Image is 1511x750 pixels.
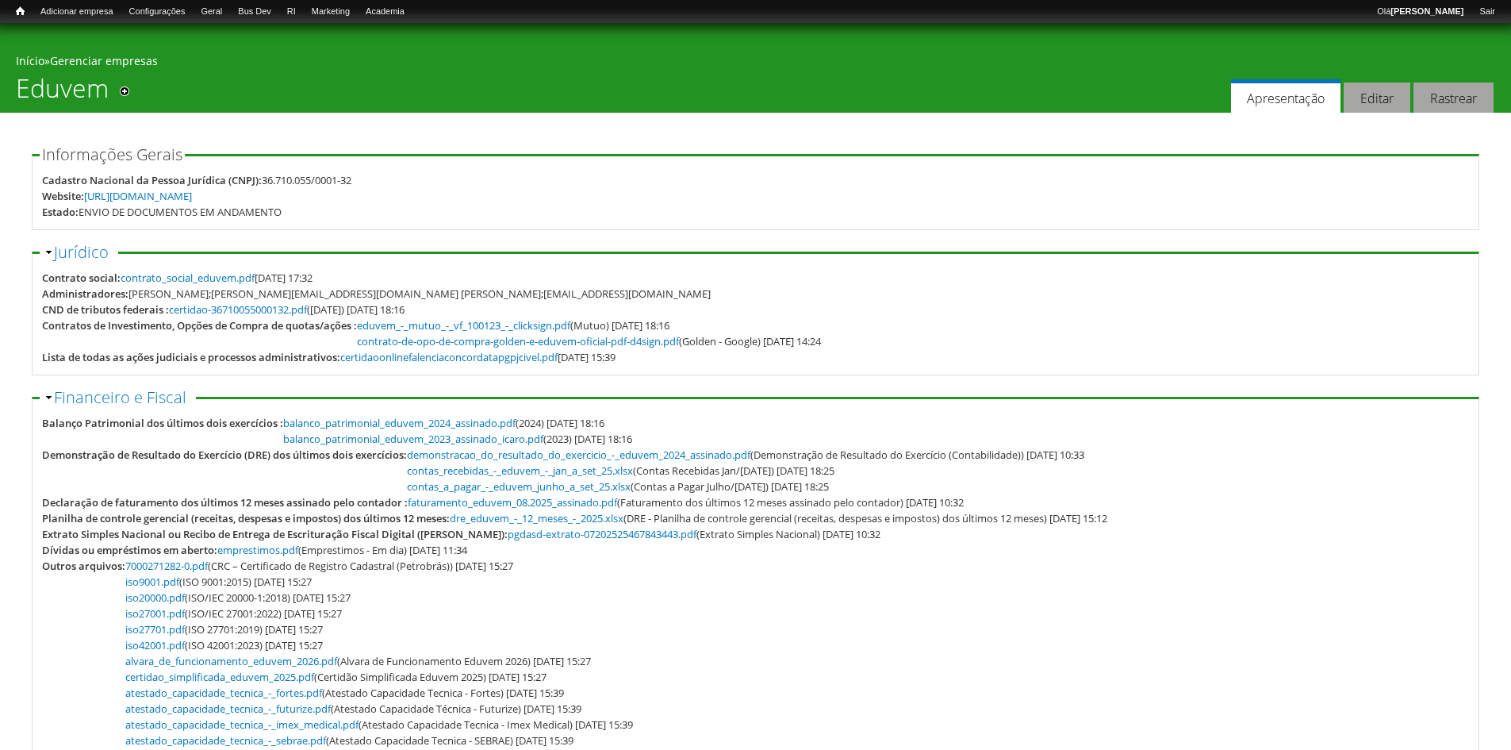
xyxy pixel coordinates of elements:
a: Jurídico [54,241,109,263]
span: ([DATE]) [DATE] 18:16 [169,302,405,317]
a: certidao_simplificada_eduvem_2025.pdf [125,670,314,684]
div: Planilha de controle gerencial (receitas, despesas e impostos) dos últimos 12 meses: [42,510,450,526]
a: demonstracao_do_resultado_do_exercicio_-_eduvem_2024_assinado.pdf [407,448,750,462]
div: Cadastro Nacional da Pessoa Jurídica (CNPJ): [42,172,262,188]
a: contas_recebidas_-_eduvem_-_jan_a_set_25.xlsx [407,463,633,478]
span: (CRC – Certificado de Registro Cadastral (Petrobrás)) [DATE] 15:27 [125,559,513,573]
span: (Atestado Capacidade Tecnica - SEBRAE) [DATE] 15:39 [125,733,573,748]
a: Configurações [121,4,194,20]
div: Administradores: [42,286,128,302]
a: Início [16,53,44,68]
span: (Atestado Capacidade Técnica - Futurize) [DATE] 15:39 [125,702,581,716]
div: 36.710.055/0001-32 [262,172,351,188]
a: contas_a_pagar_-_eduvem_junho_a_set_25.xlsx [407,479,631,494]
span: (ISO 27701:2019) [DATE] 15:27 [125,622,323,637]
a: certidao-36710055000132.pdf [169,302,307,317]
span: (Extrato Simples Nacional) [DATE] 10:32 [508,527,880,541]
span: (Alvara de Funcionamento Eduvem 2026) [DATE] 15:27 [125,654,591,668]
a: [URL][DOMAIN_NAME] [84,189,192,203]
span: (ISO 42001:2023) [DATE] 15:27 [125,638,323,652]
a: pgdasd-extrato-07202525467843443.pdf [508,527,696,541]
div: Contrato social: [42,270,121,286]
span: (Contas Recebidas Jan/[DATE]) [DATE] 18:25 [407,463,834,478]
div: Website: [42,188,84,204]
span: (Mutuo) [DATE] 18:16 [357,318,669,333]
a: atestado_capacidade_tecnica_-_imex_medical.pdf [125,717,359,732]
a: iso27001.pdf [125,606,185,621]
a: contrato-de-opo-de-compra-golden-e-eduvem-oficial-pdf-d4sign.pdf [357,334,679,348]
a: Gerenciar empresas [50,53,158,68]
a: Apresentação [1231,79,1340,113]
a: 7000271282-0.pdf [125,559,208,573]
a: certidaoonlinefalenciaconcordatapgpjcivel.pdf [340,350,558,364]
span: (Faturamento dos últimos 12 meses assinado pelo contador) [DATE] 10:32 [408,495,964,510]
h1: Eduvem [16,73,109,113]
a: Bus Dev [230,4,279,20]
a: dre_eduvem_-_12_meses_-_2025.xlsx [450,511,623,525]
span: (Demonstração de Resultado do Exercício (Contabilidade)) [DATE] 10:33 [407,448,1084,462]
div: » [16,53,1495,73]
span: (Atestado Capacidade Tecnica - Fortes) [DATE] 15:39 [125,686,564,700]
a: iso42001.pdf [125,638,185,652]
span: Informações Gerais [42,144,182,165]
span: (Certidão Simplificada Eduvem 2025) [DATE] 15:27 [125,670,546,684]
a: iso27701.pdf [125,622,185,637]
a: emprestimos.pdf [217,543,298,557]
span: [DATE] 17:32 [121,271,313,285]
span: (2024) [DATE] 18:16 [283,416,604,430]
a: atestado_capacidade_tecnica_-_fortes.pdf [125,686,322,700]
a: Marketing [304,4,358,20]
a: Rastrear [1413,83,1494,113]
a: atestado_capacidade_tecnica_-_sebrae.pdf [125,733,326,748]
div: Lista de todas as ações judiciais e processos administrativos: [42,349,340,365]
a: RI [279,4,304,20]
div: Outros arquivos: [42,558,125,574]
span: (Atestado Capacidade Tecnica - Imex Medical) [DATE] 15:39 [125,717,633,732]
a: Sair [1471,4,1503,20]
a: iso20000.pdf [125,590,185,605]
div: ENVIO DE DOCUMENTOS EM ANDAMENTO [79,204,282,220]
div: Estado: [42,204,79,220]
a: Início [8,4,33,19]
div: Extrato Simples Nacional ou Recibo de Entrega de Escrituração Fiscal Digital ([PERSON_NAME]): [42,526,508,542]
span: (ISO/IEC 27001:2022) [DATE] 15:27 [125,606,342,621]
div: Declaração de faturamento dos últimos 12 meses assinado pelo contador : [42,494,408,510]
a: Adicionar empresa [33,4,121,20]
a: Olá[PERSON_NAME] [1369,4,1471,20]
span: (ISO 9001:2015) [DATE] 15:27 [125,575,312,589]
a: iso9001.pdf [125,575,179,589]
a: Editar [1344,83,1410,113]
a: Academia [358,4,412,20]
div: Demonstração de Resultado do Exercício (DRE) dos últimos dois exercícios: [42,447,407,463]
a: contrato_social_eduvem.pdf [121,271,255,285]
a: Geral [193,4,230,20]
span: (2023) [DATE] 18:16 [283,432,632,446]
span: (Emprestimos - Em dia) [DATE] 11:34 [217,543,467,557]
a: eduvem_-_mutuo_-_vf_100123_-_clicksign.pdf [357,318,570,333]
div: Contratos de Investimento, Opções de Compra de quotas/ações : [42,317,357,333]
span: (Contas a Pagar Julho/[DATE]) [DATE] 18:25 [407,479,829,494]
a: balanco_patrimonial_eduvem_2023_assinado_icaro.pdf [283,432,543,446]
div: Dívidas ou empréstimos em aberto: [42,542,217,558]
div: CND de tributos federais : [42,302,169,317]
a: faturamento_eduvem_08.2025_assinado.pdf [408,495,617,510]
a: alvara_de_funcionamento_eduvem_2026.pdf [125,654,337,668]
a: Financeiro e Fiscal [54,387,186,408]
span: (DRE - Planilha de controle gerencial (receitas, despesas e impostos) dos últimos 12 meses) [DATE... [450,511,1107,525]
a: atestado_capacidade_tecnica_-_futurize.pdf [125,702,331,716]
strong: [PERSON_NAME] [1390,6,1463,16]
div: [PERSON_NAME];[PERSON_NAME][EMAIL_ADDRESS][DOMAIN_NAME] [PERSON_NAME];[EMAIL_ADDRESS][DOMAIN_NAME] [128,286,711,302]
span: (Golden - Google) [DATE] 14:24 [357,334,821,348]
span: [DATE] 15:39 [340,350,616,364]
a: balanco_patrimonial_eduvem_2024_assinado.pdf [283,416,516,430]
div: Balanço Patrimonial dos últimos dois exercícios : [42,415,283,431]
span: Início [16,6,25,17]
span: (ISO/IEC 20000-1:2018) [DATE] 15:27 [125,590,351,605]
